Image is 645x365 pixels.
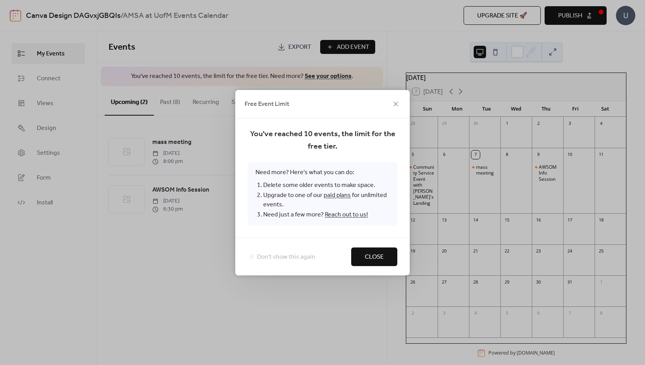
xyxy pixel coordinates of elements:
[245,100,289,109] span: Free Event Limit
[325,209,368,221] a: Reach out to us!
[263,190,390,210] li: Upgrade to one of our for unlimited events.
[324,189,351,201] a: paid plans
[365,253,384,262] span: Close
[257,253,315,262] span: Don't show this again
[351,247,397,266] button: Close
[263,180,390,190] li: Delete some older events to make space.
[263,210,390,220] li: Need just a few more?
[248,162,397,226] span: Need more? Here's what you can do:
[248,128,397,153] span: You've reached 10 events, the limit for the free tier.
